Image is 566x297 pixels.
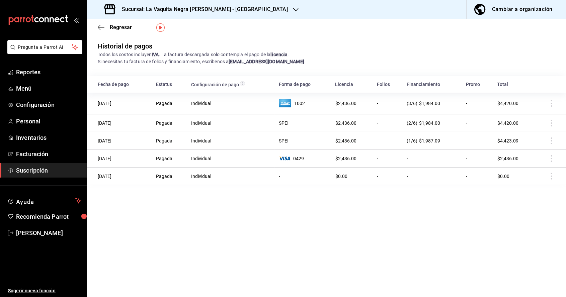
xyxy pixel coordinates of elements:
span: $4,420.00 [497,120,518,126]
strong: licencia [271,52,288,57]
div: (2/6) [407,120,458,126]
td: [DATE] [87,93,152,114]
span: Ayuda [16,197,73,205]
td: [DATE] [87,114,152,132]
td: Individual [187,132,275,150]
span: $0.00 [335,174,347,179]
span: $2,436.00 [335,120,356,126]
td: - [403,150,462,168]
td: Pagada [152,168,187,185]
span: Personal [16,117,81,126]
td: Individual [187,114,275,132]
span: [PERSON_NAME] [16,228,81,237]
span: $4,423.09 [497,138,518,143]
td: Pagada [152,114,187,132]
th: Promo [462,76,493,93]
div: Todos los costos incluyen . La factura descargada solo contempla el pago de la . Si necesitas tu ... [98,51,555,65]
h3: Sucursal: La Vaquita Negra [PERSON_NAME] - [GEOGRAPHIC_DATA] [116,5,288,13]
span: Pregunta a Parrot AI [18,44,72,51]
td: - [462,168,493,185]
th: Total [493,76,535,93]
th: Fecha de pago [87,76,152,93]
th: Estatus [152,76,187,93]
span: $0.00 [497,174,509,179]
span: $1,984.00 [419,120,440,126]
td: Pagada [152,150,187,168]
span: $2,436.00 [335,156,356,161]
span: Recomienda Parrot [16,212,81,221]
div: 0429 [279,156,327,161]
strong: IVA [152,52,159,57]
th: Folios [373,76,403,93]
div: Cambiar a organización [492,5,553,14]
th: Configuración de pago [187,76,275,93]
td: Individual [187,150,275,168]
img: Tooltip marker [156,23,165,32]
span: $2,436.00 [497,156,518,161]
td: - [462,132,493,150]
div: (1/6) [407,138,458,143]
td: - [373,93,403,114]
span: Facturación [16,150,81,159]
th: Licencia [331,76,373,93]
td: - [373,114,403,132]
a: Pregunta a Parrot AI [5,48,82,56]
button: open_drawer_menu [74,17,79,23]
td: - [462,114,493,132]
span: Sugerir nueva función [8,287,81,294]
span: Si el pago de la suscripción es agrupado con todas las sucursales, será denominado como Multisucu... [240,82,245,87]
td: [DATE] [87,150,152,168]
td: - [275,168,331,185]
td: [DATE] [87,168,152,185]
span: Regresar [110,24,132,30]
div: 1002 [279,98,327,109]
span: $1,987.09 [419,138,440,143]
span: Reportes [16,68,81,77]
strong: [EMAIL_ADDRESS][DOMAIN_NAME] [229,59,304,64]
td: - [462,150,493,168]
div: Historial de pagos [98,41,152,51]
td: - [373,150,403,168]
td: Individual [187,93,275,114]
td: Pagada [152,93,187,114]
td: - [462,93,493,114]
span: Inventarios [16,133,81,142]
td: Individual [187,168,275,185]
td: SPEI [275,114,331,132]
td: SPEI [275,132,331,150]
td: - [373,168,403,185]
span: $1,984.00 [419,101,440,106]
td: - [403,168,462,185]
div: (3/6) [407,101,458,106]
th: Forma de pago [275,76,331,93]
span: Configuración [16,100,81,109]
td: Pagada [152,132,187,150]
span: $2,436.00 [335,101,356,106]
td: - [373,132,403,150]
button: Regresar [98,24,132,30]
span: Suscripción [16,166,81,175]
span: $4,420.00 [497,101,518,106]
th: Financiamiento [403,76,462,93]
span: Menú [16,84,81,93]
td: [DATE] [87,132,152,150]
span: $2,436.00 [335,138,356,143]
button: Pregunta a Parrot AI [7,40,82,54]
